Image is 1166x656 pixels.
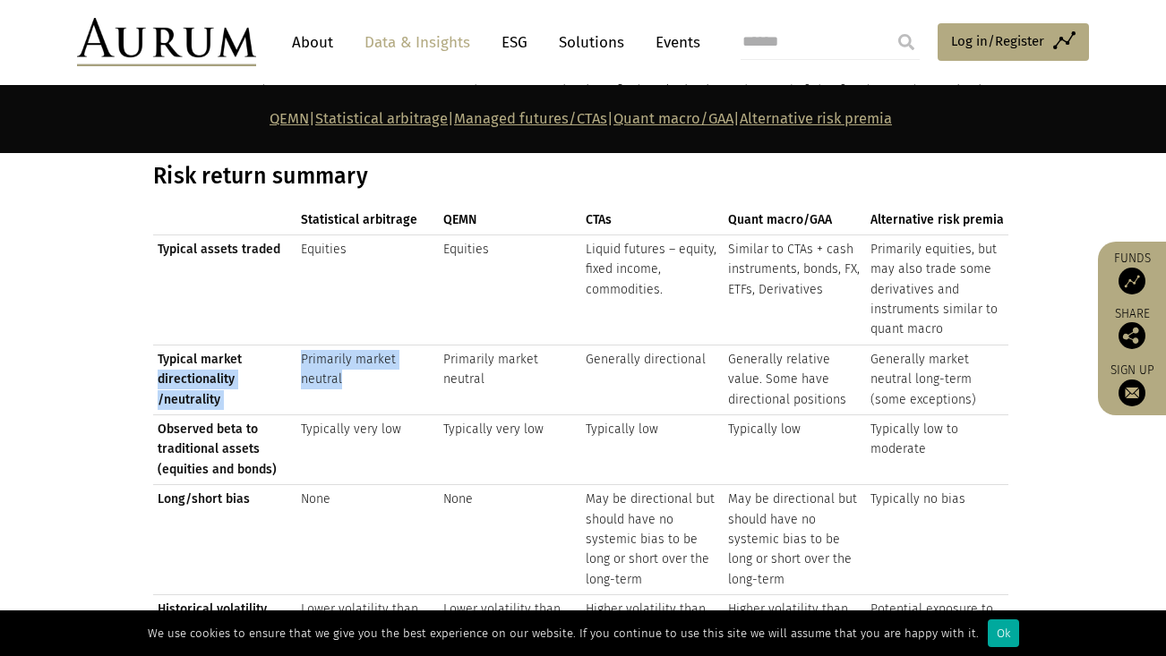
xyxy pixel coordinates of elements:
td: Typically low [581,415,724,485]
a: Statistical arbitrage [315,110,448,127]
td: None [439,485,581,595]
a: ESG [493,26,536,59]
td: Primarily market neutral [439,345,581,414]
td: May be directional but should have no systemic bias to be long or short over the long-term [724,485,866,595]
img: Aurum [77,18,256,66]
h3: Risk return summary [153,163,1008,190]
span: Statistical arbitrage [301,210,434,230]
td: Similar to CTAs + cash instruments, bonds, FX, ETFs, Derivatives [724,234,866,345]
div: Ok [988,619,1019,647]
td: Typically very low [296,415,439,485]
td: Long/short bias [153,485,296,595]
img: Share this post [1119,322,1145,349]
td: Primarily market neutral [296,345,439,414]
a: Quant macro/GAA [613,110,733,127]
td: Typically low to moderate [866,415,1008,485]
td: Typically no bias [866,485,1008,595]
td: Typical market directionality /neutrality [153,345,296,414]
td: Equities [439,234,581,345]
td: Primarily equities, but may also trade some derivatives and instruments similar to quant macro [866,234,1008,345]
td: Typical assets traded [153,234,296,345]
span: Alternative risk premia [870,210,1004,230]
td: Generally market neutral long-term (some exceptions) [866,345,1008,414]
input: Submit [888,24,924,60]
strong: | | | | [270,110,892,127]
td: Typically low [724,415,866,485]
a: Managed futures/CTAs [454,110,607,127]
div: Share [1107,308,1157,349]
span: Log in/Register [951,30,1044,52]
a: About [283,26,342,59]
a: Funds [1107,251,1157,294]
td: None [296,485,439,595]
span: Quant macro/GAA [728,210,862,230]
a: Sign up [1107,362,1157,406]
td: Liquid futures – equity, fixed income, commodities. [581,234,724,345]
a: QEMN [270,110,309,127]
td: Observed beta to traditional assets (equities and bonds) [153,415,296,485]
a: Alternative risk premia [740,110,892,127]
img: Sign up to our newsletter [1119,379,1145,406]
td: May be directional but should have no systemic bias to be long or short over the long-term [581,485,724,595]
td: Generally relative value. Some have directional positions [724,345,866,414]
a: Solutions [550,26,633,59]
td: Typically very low [439,415,581,485]
img: Access Funds [1119,268,1145,294]
td: Generally directional [581,345,724,414]
a: Events [647,26,700,59]
span: QEMN [443,210,577,230]
td: Equities [296,234,439,345]
a: Data & Insights [356,26,479,59]
a: Log in/Register [938,23,1089,61]
span: CTAs [586,210,719,230]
